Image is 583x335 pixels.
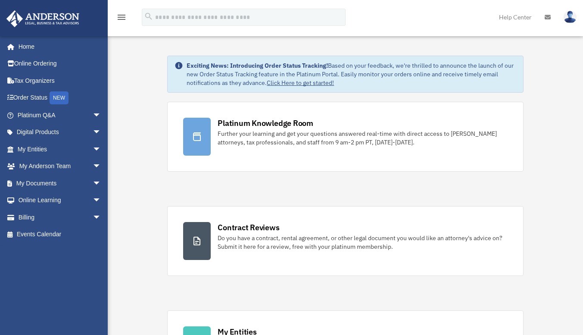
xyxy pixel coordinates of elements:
[93,124,110,141] span: arrow_drop_down
[218,129,507,147] div: Further your learning and get your questions answered real-time with direct access to [PERSON_NAM...
[6,226,114,243] a: Events Calendar
[4,10,82,27] img: Anderson Advisors Platinum Portal
[218,222,279,233] div: Contract Reviews
[6,38,110,55] a: Home
[187,61,516,87] div: Based on your feedback, we're thrilled to announce the launch of our new Order Status Tracking fe...
[167,206,523,276] a: Contract Reviews Do you have a contract, rental agreement, or other legal document you would like...
[93,141,110,158] span: arrow_drop_down
[6,209,114,226] a: Billingarrow_drop_down
[93,175,110,192] span: arrow_drop_down
[6,158,114,175] a: My Anderson Teamarrow_drop_down
[218,118,313,128] div: Platinum Knowledge Room
[167,102,523,172] a: Platinum Knowledge Room Further your learning and get your questions answered real-time with dire...
[6,141,114,158] a: My Entitiesarrow_drop_down
[6,192,114,209] a: Online Learningarrow_drop_down
[116,15,127,22] a: menu
[6,175,114,192] a: My Documentsarrow_drop_down
[6,89,114,107] a: Order StatusNEW
[6,106,114,124] a: Platinum Q&Aarrow_drop_down
[93,106,110,124] span: arrow_drop_down
[6,72,114,89] a: Tax Organizers
[218,234,507,251] div: Do you have a contract, rental agreement, or other legal document you would like an attorney's ad...
[93,158,110,175] span: arrow_drop_down
[144,12,153,21] i: search
[93,192,110,210] span: arrow_drop_down
[116,12,127,22] i: menu
[93,209,110,226] span: arrow_drop_down
[6,55,114,72] a: Online Ordering
[564,11,577,23] img: User Pic
[50,91,69,104] div: NEW
[267,79,334,87] a: Click Here to get started!
[187,62,328,69] strong: Exciting News: Introducing Order Status Tracking!
[6,124,114,141] a: Digital Productsarrow_drop_down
